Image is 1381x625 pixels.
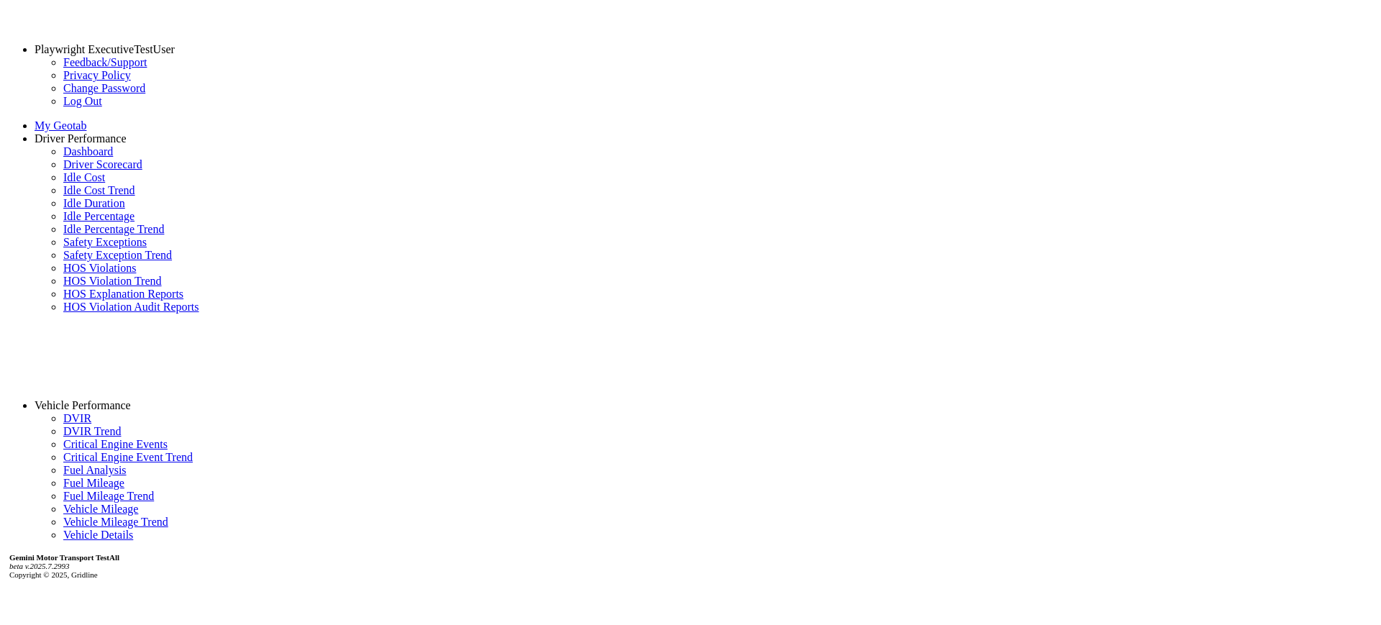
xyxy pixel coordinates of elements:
[9,562,70,570] i: beta v.2025.7.2993
[63,223,164,235] a: Idle Percentage Trend
[63,529,133,541] a: Vehicle Details
[63,301,199,313] a: HOS Violation Audit Reports
[63,236,147,248] a: Safety Exceptions
[63,262,136,274] a: HOS Violations
[35,399,131,411] a: Vehicle Performance
[63,490,154,502] a: Fuel Mileage Trend
[35,119,86,132] a: My Geotab
[63,171,105,183] a: Idle Cost
[63,451,193,463] a: Critical Engine Event Trend
[63,197,125,209] a: Idle Duration
[63,95,102,107] a: Log Out
[63,503,138,515] a: Vehicle Mileage
[63,438,168,450] a: Critical Engine Events
[63,69,131,81] a: Privacy Policy
[63,412,91,424] a: DVIR
[35,43,175,55] a: Playwright ExecutiveTestUser
[63,145,113,158] a: Dashboard
[63,516,168,528] a: Vehicle Mileage Trend
[63,56,147,68] a: Feedback/Support
[63,249,172,261] a: Safety Exception Trend
[63,288,183,300] a: HOS Explanation Reports
[63,275,162,287] a: HOS Violation Trend
[63,477,124,489] a: Fuel Mileage
[9,553,1375,579] div: Copyright © 2025, Gridline
[63,184,135,196] a: Idle Cost Trend
[63,82,145,94] a: Change Password
[63,158,142,170] a: Driver Scorecard
[9,553,119,562] b: Gemini Motor Transport TestAll
[63,210,135,222] a: Idle Percentage
[63,464,127,476] a: Fuel Analysis
[63,425,121,437] a: DVIR Trend
[35,132,127,145] a: Driver Performance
